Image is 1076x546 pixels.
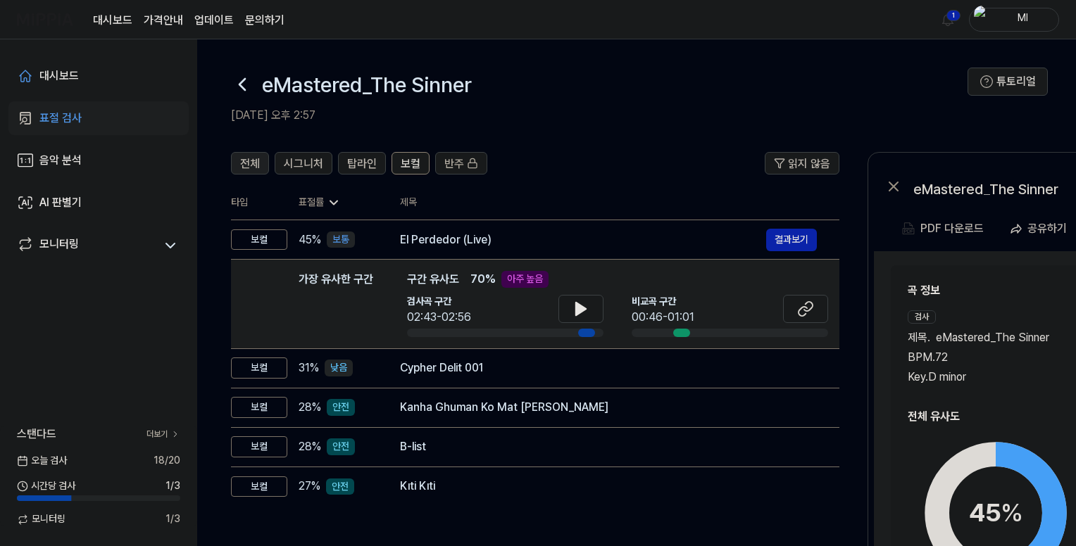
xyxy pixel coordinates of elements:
[17,426,56,443] span: 스탠다드
[920,220,984,238] div: PDF 다운로드
[8,59,189,93] a: 대시보드
[17,512,65,526] span: 모니터링
[93,12,132,29] a: 대시보드
[146,428,180,440] a: 더보기
[632,309,694,326] div: 00:46-01:01
[908,310,936,324] div: 검사
[17,236,155,255] a: 모니터링
[165,479,180,493] span: 1 / 3
[299,231,321,248] span: 45 %
[968,68,1048,96] button: 튜토리얼
[347,155,377,172] span: 탑라인
[154,454,180,468] span: 18 / 20
[501,271,549,288] div: 아주 높음
[939,11,956,28] img: 알림
[435,152,487,174] button: 반주
[231,436,287,457] div: 보컬
[400,399,817,416] div: Kanha Ghuman Ko Mat [PERSON_NAME]
[299,360,319,376] span: 31 %
[974,6,991,34] img: profile
[969,494,1023,532] div: 45
[407,271,459,288] span: 구간 유사도
[766,229,817,251] button: 결과보기
[231,186,287,220] th: 타입
[299,478,320,495] span: 27 %
[299,399,321,416] span: 28 %
[392,152,430,174] button: 보컬
[17,479,75,493] span: 시간당 검사
[325,360,353,376] div: 낮음
[444,155,464,172] span: 반주
[401,155,420,172] span: 보컬
[470,271,496,288] span: 70 %
[327,438,355,455] div: 안전
[338,152,386,174] button: 탑라인
[327,231,355,248] div: 보통
[1001,497,1023,528] span: %
[8,144,189,177] a: 음악 분석
[765,152,839,174] button: 읽지 않음
[39,152,82,169] div: 음악 분석
[231,107,968,124] h2: [DATE] 오후 2:57
[8,186,189,220] a: AI 판별기
[39,236,79,255] div: 모니터링
[908,329,930,346] span: 제목 .
[899,215,987,243] button: PDF 다운로드
[407,309,471,326] div: 02:43-02:56
[1027,220,1067,238] div: 공유하기
[908,349,1075,366] div: BPM. 72
[299,271,373,337] div: 가장 유사한 구간
[400,478,817,495] div: Kıti Kıti
[231,357,287,379] div: 보컬
[936,329,1049,346] span: eMastered_The Sinner
[327,399,355,416] div: 안전
[284,155,323,172] span: 시그니처
[17,454,67,468] span: 오늘 검사
[144,12,183,29] button: 가격안내
[400,231,766,248] div: El Perdedor (Live)
[946,10,961,21] div: 1
[326,478,354,495] div: 안전
[231,397,287,418] div: 보컬
[240,155,260,172] span: 전체
[400,186,839,220] th: 제목
[407,295,471,309] span: 검사곡 구간
[194,12,234,29] a: 업데이트
[400,360,817,376] div: Cypher Delit 001
[39,110,82,127] div: 표절 검사
[231,229,287,250] div: 보컬
[902,222,915,235] img: PDF Download
[165,512,180,526] span: 1 / 3
[275,152,332,174] button: 시그니처
[262,70,472,99] h1: eMastered_The Sinner
[39,194,82,211] div: AI 판별기
[908,369,1075,386] div: Key. D minor
[299,196,377,210] div: 표절률
[788,155,830,172] span: 읽지 않음
[299,438,321,455] span: 28 %
[39,68,79,84] div: 대시보드
[937,8,959,31] button: 알림1
[969,8,1059,32] button: profileMl
[632,295,694,309] span: 비교곡 구간
[400,438,817,455] div: B-list
[8,101,189,135] a: 표절 검사
[245,12,284,29] a: 문의하기
[231,476,287,497] div: 보컬
[231,152,269,174] button: 전체
[995,11,1050,27] div: Ml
